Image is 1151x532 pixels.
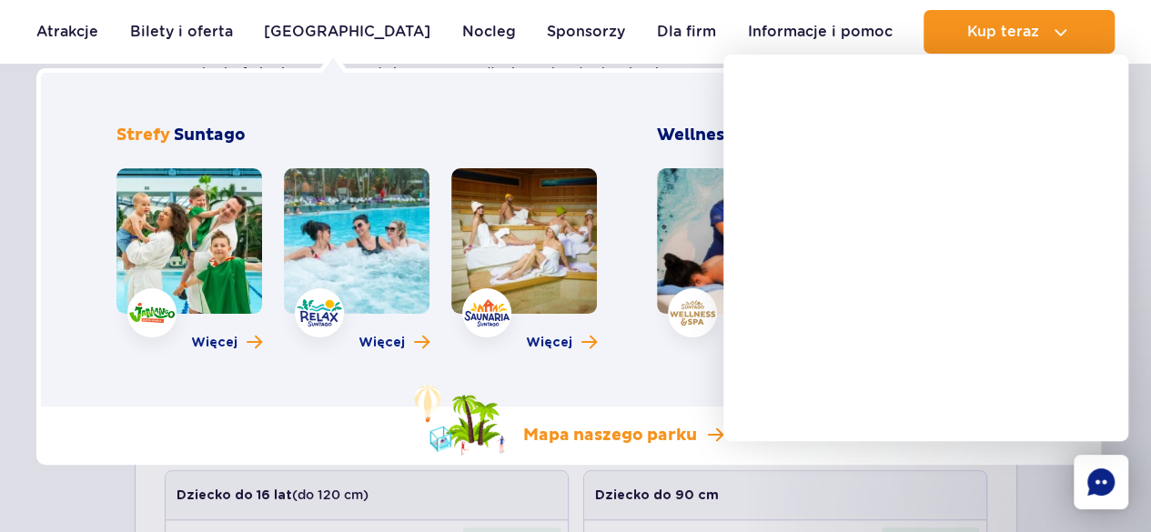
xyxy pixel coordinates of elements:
[191,334,262,352] a: Więcej o strefie Jamango
[547,10,625,54] a: Sponsorzy
[130,10,233,54] a: Bilety i oferta
[191,334,237,352] span: Więcej
[966,24,1038,40] span: Kup teraz
[414,385,723,456] a: Mapa naszego parku
[358,334,405,352] span: Więcej
[116,125,170,146] span: Strefy
[523,425,697,447] p: Mapa naszego parku
[462,10,516,54] a: Nocleg
[723,55,1128,441] iframe: chatbot
[526,334,572,352] span: Więcej
[174,125,246,146] span: Suntago
[747,10,892,54] a: Informacje i pomoc
[1074,455,1128,509] div: Chat
[264,10,430,54] a: [GEOGRAPHIC_DATA]
[358,334,429,352] a: Więcej o strefie Relax
[657,125,782,146] span: Wellness &
[657,10,716,54] a: Dla firm
[526,334,597,352] a: Więcej o strefie Saunaria
[924,10,1115,54] button: Kup teraz
[36,10,98,54] a: Atrakcje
